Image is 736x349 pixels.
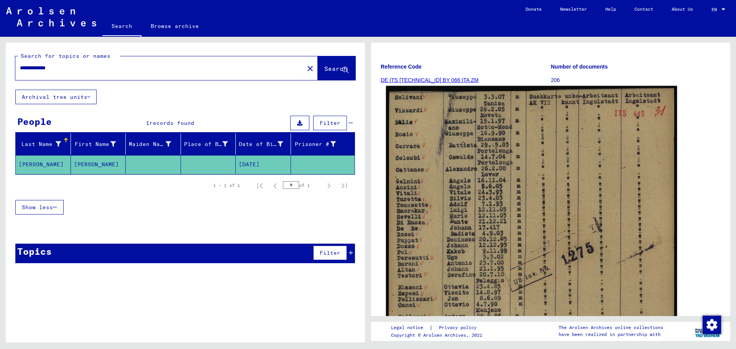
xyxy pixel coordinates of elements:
div: Place of Birth [184,138,238,150]
mat-label: Search for topics or names [21,52,110,59]
mat-cell: [PERSON_NAME] [16,155,71,174]
div: 1 – 1 of 1 [213,182,240,189]
div: People [17,115,52,128]
a: Privacy policy [433,324,486,332]
span: 1 [146,120,149,126]
button: First page [252,178,268,193]
div: Prisoner # [294,138,346,150]
b: Number of documents [551,64,608,70]
mat-header-cell: Prisoner # [291,133,355,155]
mat-header-cell: First Name [71,133,126,155]
div: First Name [74,138,126,150]
span: records found [149,120,194,126]
button: Show less [15,200,64,215]
div: Topics [17,244,52,258]
img: Arolsen_neg.svg [6,7,96,26]
span: Filter [320,120,340,126]
span: Filter [320,249,340,256]
span: EN [711,7,720,12]
button: Next page [321,178,337,193]
div: First Name [74,140,116,148]
div: Change consent [702,315,721,334]
button: Search [318,56,355,80]
div: Date of Birth [239,140,283,148]
mat-header-cell: Last Name [16,133,71,155]
span: Show less [22,204,53,211]
p: have been realized in partnership with [559,331,663,338]
button: Clear [302,61,318,76]
div: Date of Birth [239,138,292,150]
div: Prisoner # [294,140,336,148]
div: Maiden Name [129,140,171,148]
button: Previous page [268,178,283,193]
mat-header-cell: Date of Birth [236,133,291,155]
img: Change consent [703,316,721,334]
mat-icon: close [306,64,315,73]
div: Place of Birth [184,140,228,148]
p: The Arolsen Archives online collections [559,324,663,331]
div: Maiden Name [129,138,181,150]
mat-header-cell: Maiden Name [126,133,181,155]
a: Browse archive [141,17,208,35]
a: Legal notice [391,324,429,332]
a: DE ITS [TECHNICAL_ID] BY 066 ITA ZM [381,77,478,83]
button: Filter [313,246,347,260]
b: Reference Code [381,64,422,70]
div: of 1 [283,182,321,189]
button: Archival tree units [15,90,97,104]
p: 206 [551,76,721,84]
button: Last page [337,178,352,193]
mat-cell: [PERSON_NAME] [71,155,126,174]
img: yv_logo.png [693,321,722,341]
div: Last Name [19,140,61,148]
p: Copyright © Arolsen Archives, 2021 [391,332,486,339]
button: Filter [313,116,347,130]
span: Search [324,65,347,72]
mat-header-cell: Place of Birth [181,133,236,155]
mat-cell: [DATE] [236,155,291,174]
a: Search [102,17,141,37]
div: Last Name [19,138,71,150]
div: | [391,324,486,332]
